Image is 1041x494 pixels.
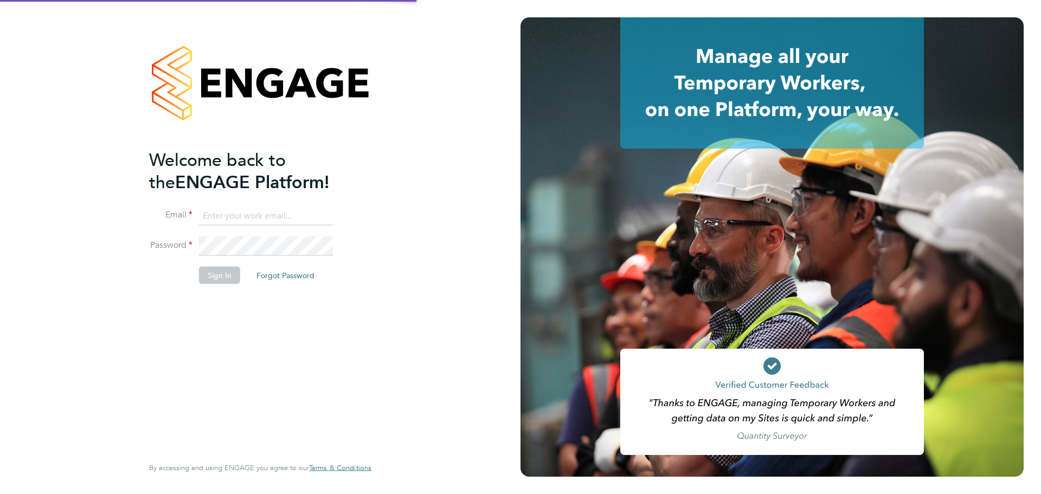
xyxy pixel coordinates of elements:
button: Sign In [199,267,240,284]
a: Terms & Conditions [309,464,371,472]
label: Password [149,240,192,251]
label: Email [149,209,192,221]
span: By accessing and using ENGAGE you agree to our [149,463,371,472]
span: Terms & Conditions [309,463,371,472]
button: Forgot Password [248,267,323,284]
h2: ENGAGE Platform! [149,149,361,193]
input: Enter your work email... [199,206,333,226]
span: Welcome back to the [149,149,286,193]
